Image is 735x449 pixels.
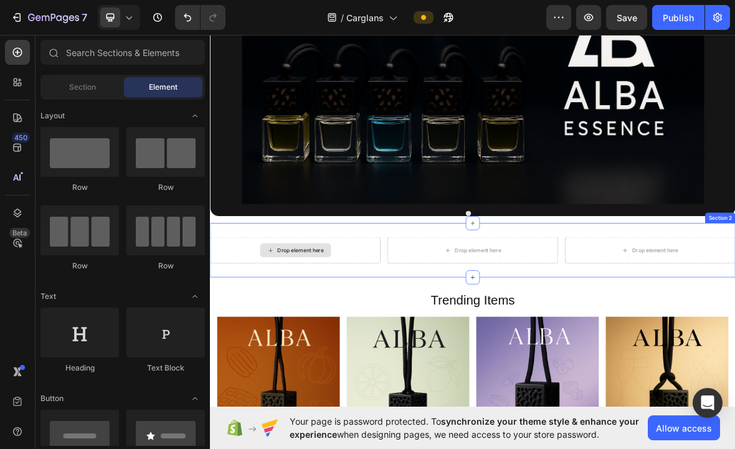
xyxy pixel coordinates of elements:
div: Beta [9,228,30,238]
div: Text Block [126,362,205,374]
div: Drop element here [96,311,162,321]
span: Element [149,82,178,93]
button: Publish [652,5,704,30]
iframe: Design area [210,29,735,413]
div: Publish [663,11,694,24]
button: 7 [5,5,93,30]
button: Dot [364,260,371,267]
span: / [341,11,344,24]
span: Text [40,291,56,302]
button: Dot [376,260,384,267]
span: Section [69,82,96,93]
span: synchronize your theme style & enhance your experience [290,416,639,440]
div: Drop element here [348,311,414,321]
span: Your page is password protected. To when designing pages, we need access to your store password. [290,415,648,441]
span: Carglans [346,11,384,24]
div: Row [40,260,119,272]
div: Open Intercom Messenger [693,388,723,418]
button: Allow access [648,415,720,440]
span: Save [617,12,637,23]
span: Button [40,393,64,404]
span: Toggle open [185,286,205,306]
span: Allow access [656,422,712,435]
input: Search Sections & Elements [40,40,205,65]
span: Toggle open [185,389,205,409]
div: Row [126,260,205,272]
div: 450 [12,133,30,143]
div: Heading [40,362,119,374]
div: Row [40,182,119,193]
div: Undo/Redo [175,5,225,30]
div: Drop element here [600,311,666,321]
p: 7 [82,10,87,25]
button: Save [606,5,647,30]
div: Row [126,182,205,193]
span: Layout [40,110,65,121]
span: Toggle open [185,106,205,126]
